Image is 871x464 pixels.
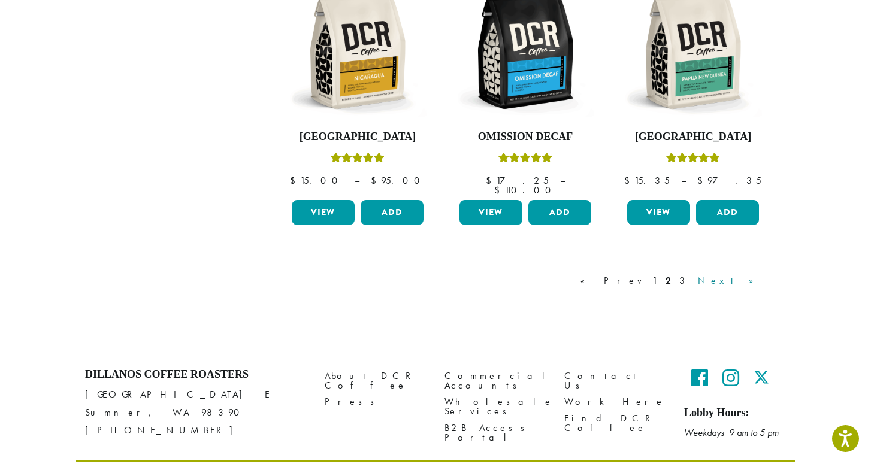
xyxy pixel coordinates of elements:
a: View [292,200,355,225]
span: $ [290,174,300,187]
a: 3 [677,274,692,288]
span: $ [494,184,504,196]
div: Rated 5.00 out of 5 [331,151,385,169]
bdi: 95.00 [371,174,425,187]
bdi: 15.00 [290,174,343,187]
p: [GEOGRAPHIC_DATA] E Sumner, WA 98390 [PHONE_NUMBER] [85,386,307,439]
span: – [560,174,565,187]
bdi: 17.25 [486,174,549,187]
button: Add [528,200,591,225]
a: Contact Us [564,368,666,394]
a: 1 [650,274,660,288]
h5: Lobby Hours: [684,407,786,420]
a: About DCR Coffee [325,368,427,394]
h4: Dillanos Coffee Roasters [85,368,307,381]
div: Rated 4.33 out of 5 [498,151,552,169]
span: – [681,174,686,187]
bdi: 110.00 [494,184,557,196]
a: B2B Access Portal [444,420,546,445]
a: Commercial Accounts [444,368,546,394]
a: 2 [663,274,673,288]
button: Add [696,200,759,225]
h4: [GEOGRAPHIC_DATA] [624,131,762,144]
a: View [459,200,522,225]
span: $ [624,174,634,187]
span: $ [697,174,707,187]
h4: Omission Decaf [456,131,594,144]
div: Rated 5.00 out of 5 [666,151,720,169]
span: $ [371,174,381,187]
a: Wholesale Services [444,394,546,420]
button: Add [361,200,424,225]
a: Next » [695,274,764,288]
em: Weekdays 9 am to 5 pm [684,426,779,439]
a: Work Here [564,394,666,410]
bdi: 97.35 [697,174,761,187]
a: « Prev [578,274,646,288]
a: Press [325,394,427,410]
a: View [627,200,690,225]
span: – [355,174,359,187]
span: $ [486,174,496,187]
a: Find DCR Coffee [564,410,666,436]
h4: [GEOGRAPHIC_DATA] [289,131,427,144]
bdi: 15.35 [624,174,670,187]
